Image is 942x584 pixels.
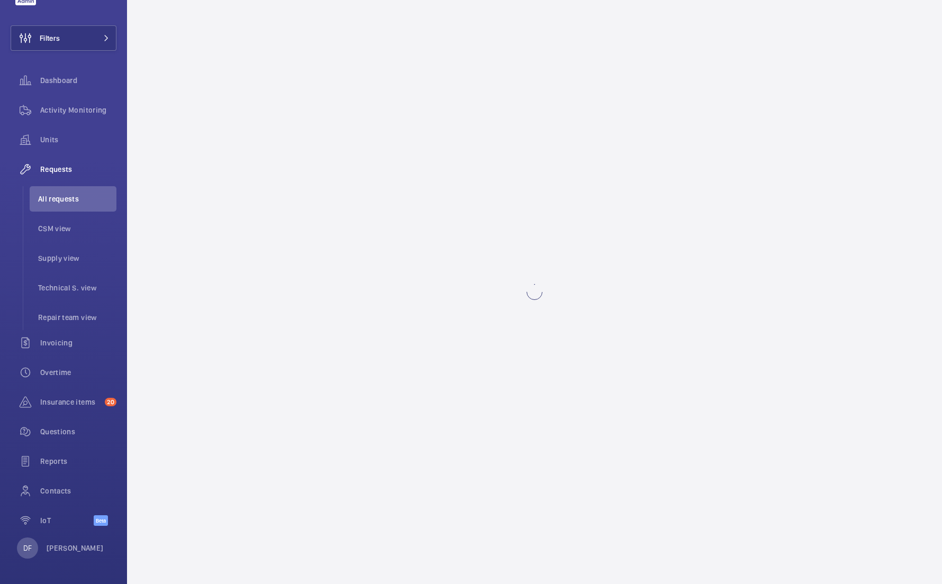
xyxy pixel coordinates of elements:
[40,367,116,378] span: Overtime
[40,486,116,496] span: Contacts
[40,515,94,526] span: IoT
[40,397,101,407] span: Insurance items
[38,253,116,263] span: Supply view
[94,515,108,526] span: Beta
[40,105,116,115] span: Activity Monitoring
[47,543,104,553] p: [PERSON_NAME]
[38,194,116,204] span: All requests
[105,398,116,406] span: 20
[38,223,116,234] span: CSM view
[40,426,116,437] span: Questions
[40,75,116,86] span: Dashboard
[40,164,116,175] span: Requests
[40,456,116,467] span: Reports
[23,543,32,553] p: DF
[11,25,116,51] button: Filters
[40,337,116,348] span: Invoicing
[38,282,116,293] span: Technical S. view
[40,33,60,43] span: Filters
[38,312,116,323] span: Repair team view
[40,134,116,145] span: Units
